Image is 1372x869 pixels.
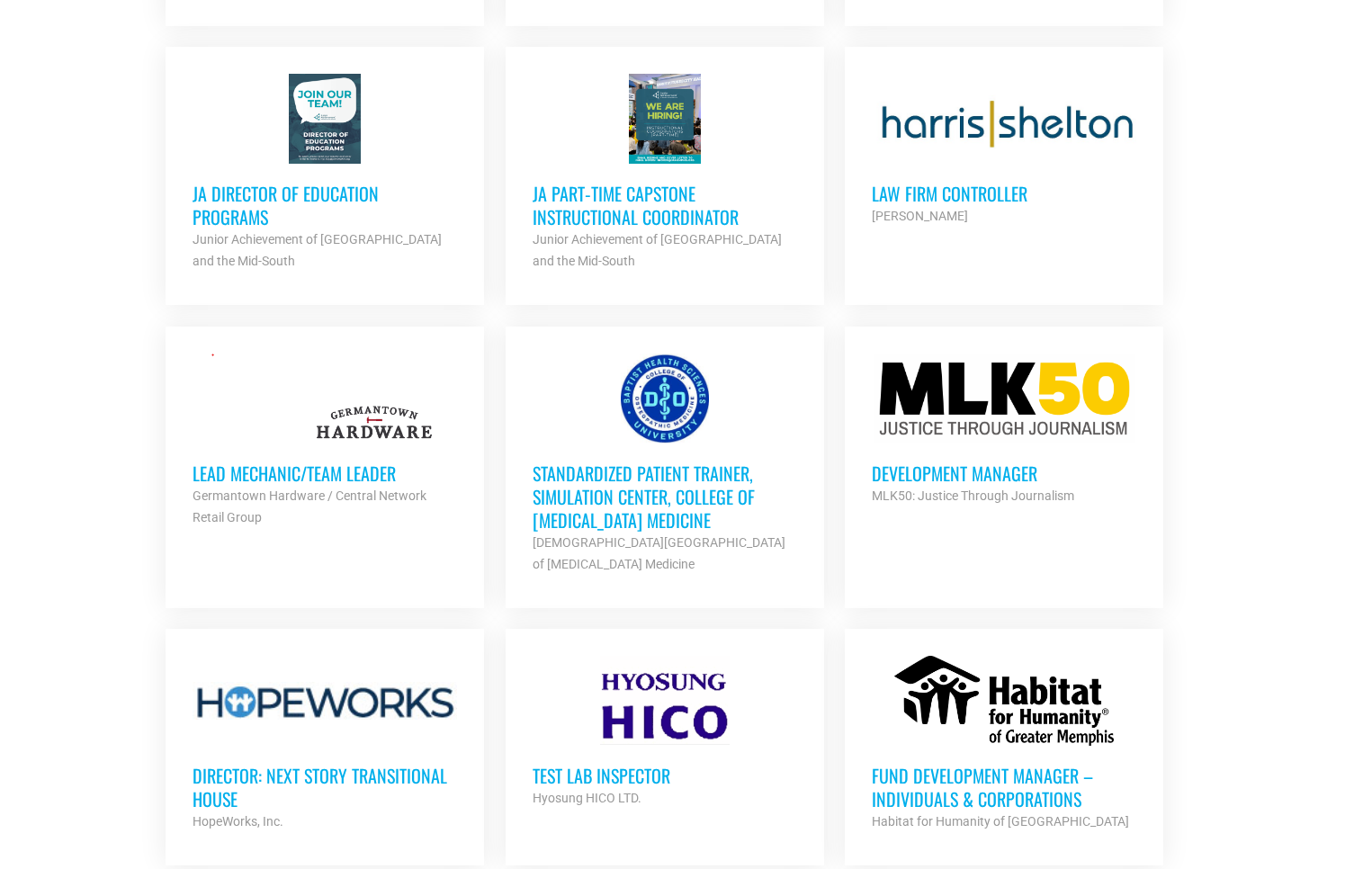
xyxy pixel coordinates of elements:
h3: Law Firm Controller [872,182,1136,205]
strong: Habitat for Humanity of [GEOGRAPHIC_DATA] [872,814,1129,829]
a: JA Director of Education Programs Junior Achievement of [GEOGRAPHIC_DATA] and the Mid-South [166,47,484,299]
strong: HopeWorks, Inc. [193,814,283,829]
strong: [PERSON_NAME] [872,209,968,223]
h3: JA Director of Education Programs [193,182,457,228]
h3: Development Manager [872,461,1136,485]
strong: MLK50: Justice Through Journalism [872,488,1074,503]
h3: Lead Mechanic/Team Leader [193,461,457,485]
h3: Standardized Patient Trainer, Simulation Center, College of [MEDICAL_DATA] Medicine [533,461,797,532]
a: Fund Development Manager – Individuals & Corporations Habitat for Humanity of [GEOGRAPHIC_DATA] [845,629,1163,859]
h3: Director: Next Story Transitional House [193,764,457,811]
strong: Hyosung HICO LTD. [533,791,641,805]
strong: Junior Achievement of [GEOGRAPHIC_DATA] and the Mid-South [533,232,782,268]
strong: [DEMOGRAPHIC_DATA][GEOGRAPHIC_DATA] of [MEDICAL_DATA] Medicine [533,535,785,571]
strong: Junior Achievement of [GEOGRAPHIC_DATA] and the Mid-South [193,232,442,268]
a: Lead Mechanic/Team Leader Germantown Hardware / Central Network Retail Group [166,327,484,555]
a: Test Lab Inspector Hyosung HICO LTD. [506,629,824,836]
a: Standardized Patient Trainer, Simulation Center, College of [MEDICAL_DATA] Medicine [DEMOGRAPHIC_... [506,327,824,602]
a: Development Manager MLK50: Justice Through Journalism [845,327,1163,533]
a: Law Firm Controller [PERSON_NAME] [845,47,1163,254]
a: JA Part‐time Capstone Instructional Coordinator Junior Achievement of [GEOGRAPHIC_DATA] and the M... [506,47,824,299]
strong: Germantown Hardware / Central Network Retail Group [193,488,426,524]
h3: Fund Development Manager – Individuals & Corporations [872,764,1136,811]
h3: Test Lab Inspector [533,764,797,787]
h3: JA Part‐time Capstone Instructional Coordinator [533,182,797,228]
a: Director: Next Story Transitional House HopeWorks, Inc. [166,629,484,859]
